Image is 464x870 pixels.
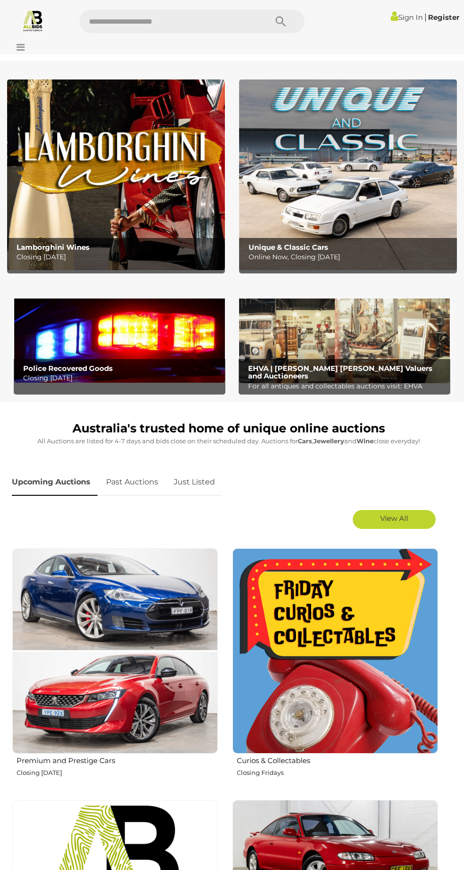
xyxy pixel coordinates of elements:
[248,364,432,381] b: EHVA | [PERSON_NAME] [PERSON_NAME] Valuers and Auctioneers
[12,468,98,496] a: Upcoming Auctions
[298,437,312,445] strong: Cars
[14,289,225,383] a: Police Recovered Goods Police Recovered Goods Closing [DATE]
[248,380,446,392] p: For all antiques and collectables auctions visit: EHVA
[14,289,225,383] img: Police Recovered Goods
[232,548,438,792] a: Curios & Collectables Closing Fridays
[23,372,221,384] p: Closing [DATE]
[239,289,450,383] a: EHVA | Evans Hastings Valuers and Auctioneers EHVA | [PERSON_NAME] [PERSON_NAME] Valuers and Auct...
[17,755,218,765] h2: Premium and Prestige Cars
[353,510,436,529] a: View All
[239,79,457,270] img: Unique & Classic Cars
[239,79,457,270] a: Unique & Classic Cars Unique & Classic Cars Online Now, Closing [DATE]
[424,12,427,22] span: |
[249,251,453,263] p: Online Now, Closing [DATE]
[12,548,218,754] img: Premium and Prestige Cars
[239,289,450,383] img: EHVA | Evans Hastings Valuers and Auctioneers
[17,767,218,778] p: Closing [DATE]
[313,437,344,445] strong: Jewellery
[99,468,165,496] a: Past Auctions
[237,767,438,778] p: Closing Fridays
[17,243,89,252] b: Lamborghini Wines
[428,13,459,22] a: Register
[257,9,304,33] button: Search
[12,422,445,435] h1: Australia's trusted home of unique online auctions
[380,514,408,523] span: View All
[232,548,438,754] img: Curios & Collectables
[17,251,221,263] p: Closing [DATE]
[391,13,423,22] a: Sign In
[167,468,222,496] a: Just Listed
[237,755,438,765] h2: Curios & Collectables
[249,243,328,252] b: Unique & Classic Cars
[12,436,445,447] p: All Auctions are listed for 4-7 days and bids close on their scheduled day. Auctions for , and cl...
[7,79,225,270] img: Lamborghini Wines
[23,364,113,373] b: Police Recovered Goods
[22,9,44,32] img: Allbids.com.au
[12,548,218,792] a: Premium and Prestige Cars Closing [DATE]
[357,437,374,445] strong: Wine
[7,79,225,270] a: Lamborghini Wines Lamborghini Wines Closing [DATE]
